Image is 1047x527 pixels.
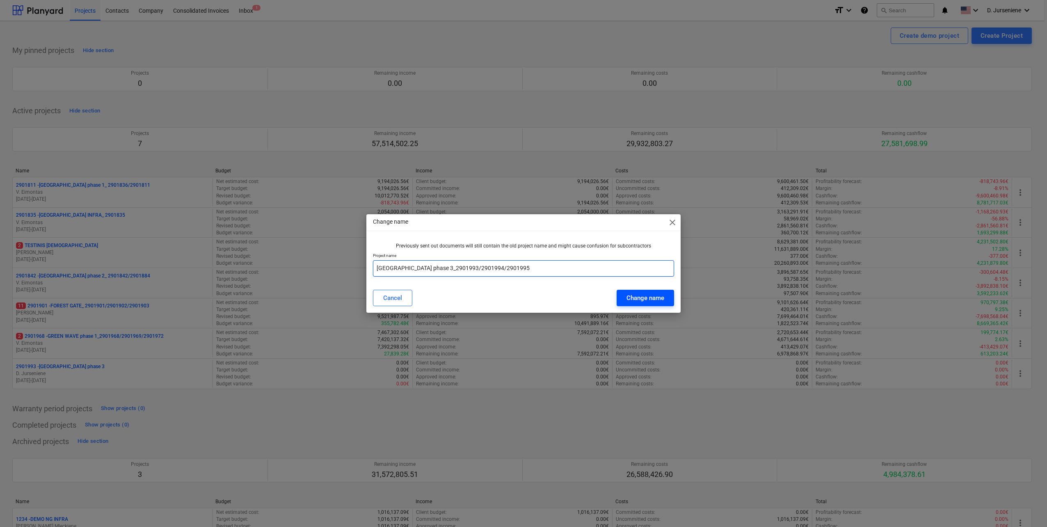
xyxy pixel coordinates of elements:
[1006,488,1047,527] iframe: Chat Widget
[396,243,651,250] p: Previously sent out documents will still contain the old project name and might cause confusion f...
[383,293,402,303] div: Cancel
[373,253,674,260] p: Project name
[373,218,408,226] p: Change name
[668,218,677,227] span: close
[373,260,674,277] input: Project name
[373,290,412,306] button: Cancel
[617,290,674,306] button: Change name
[626,293,664,303] div: Change name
